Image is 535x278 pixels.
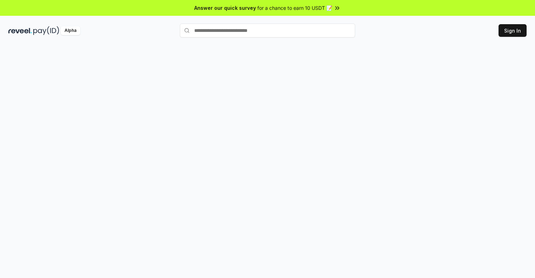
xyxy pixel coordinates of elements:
[61,26,80,35] div: Alpha
[33,26,59,35] img: pay_id
[499,24,527,37] button: Sign In
[8,26,32,35] img: reveel_dark
[257,4,332,12] span: for a chance to earn 10 USDT 📝
[194,4,256,12] span: Answer our quick survey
